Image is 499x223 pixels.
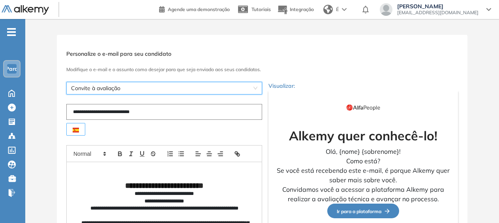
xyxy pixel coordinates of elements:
[323,5,333,14] img: world
[275,147,452,156] p: Olá, {nome} {sobrenome}!
[66,67,458,72] h3: Modifique o e-mail e o assunto como desejar para que seja enviado aos seus candidatos.
[7,31,16,33] i: -
[381,209,390,214] img: Flecha
[73,128,79,132] img: ESP
[275,185,452,204] p: Convidamos você a acessar a plataforma Alkemy para realizar a avaliação técnica e avançar no proc...
[337,208,390,214] span: Ir para a plataforma
[2,5,49,15] img: Logo
[327,204,399,218] button: Ir para a plataformaFlecha
[290,6,314,12] span: Integração
[275,156,452,166] p: Como está?
[277,1,314,18] button: Integração
[71,82,257,94] span: LABEL_TITLE
[343,96,383,119] img: Logo de la compañía
[342,8,347,11] img: arrow
[6,66,18,72] span: Para
[251,6,271,12] span: Tutoriais
[289,128,437,144] strong: Alkemy quer conhecê-lo!
[336,6,339,13] span: É
[275,166,452,185] p: Se você está recebendo este e-mail, é porque Alkemy quer saber mais sobre você.
[397,3,478,9] span: [PERSON_NAME]
[397,9,478,16] span: [EMAIL_ADDRESS][DOMAIN_NAME]
[159,4,230,13] a: Agende uma demonstração
[66,51,458,57] h3: Personalize o e-mail para seu candidato
[168,6,230,12] span: Agende uma demonstração
[268,82,458,90] p: Visualizar:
